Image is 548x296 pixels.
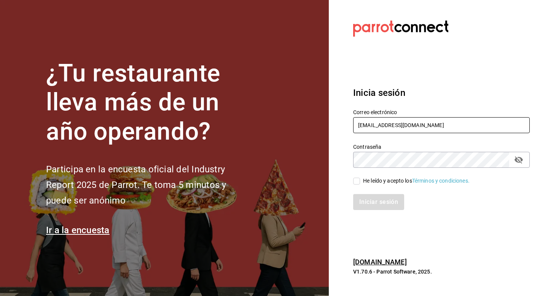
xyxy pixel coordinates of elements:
h3: Inicia sesión [353,86,530,100]
a: Ir a la encuesta [46,225,110,236]
h1: ¿Tu restaurante lleva más de un año operando? [46,59,252,146]
a: [DOMAIN_NAME] [353,258,407,266]
label: Contraseña [353,144,530,149]
p: V1.70.6 - Parrot Software, 2025. [353,268,530,275]
button: passwordField [512,153,525,166]
h2: Participa en la encuesta oficial del Industry Report 2025 de Parrot. Te toma 5 minutos y puede se... [46,162,252,208]
input: Ingresa tu correo electrónico [353,117,530,133]
div: He leído y acepto los [363,177,470,185]
label: Correo electrónico [353,109,530,115]
a: Términos y condiciones. [412,178,470,184]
